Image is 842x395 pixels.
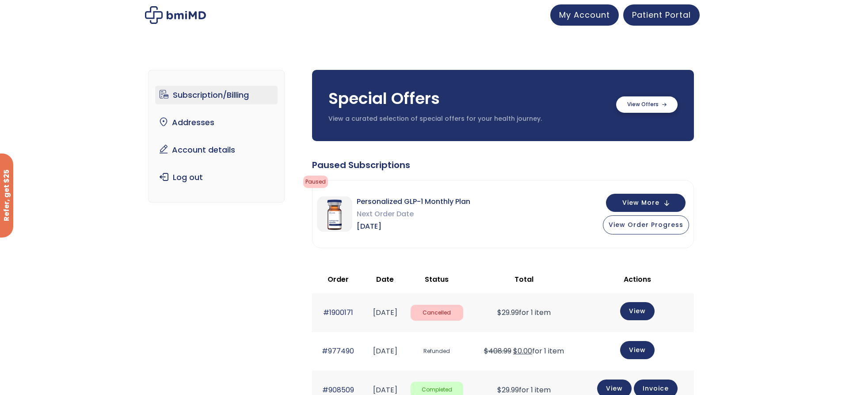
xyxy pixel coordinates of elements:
[373,307,397,318] time: [DATE]
[468,293,580,332] td: for 1 item
[609,220,683,229] span: View Order Progress
[312,159,694,171] div: Paused Subscriptions
[357,220,470,233] span: [DATE]
[497,307,502,318] span: $
[357,196,470,208] span: Personalized GLP-1 Monthly Plan
[497,307,519,318] span: 29.99
[155,86,278,104] a: Subscription/Billing
[550,4,619,26] a: My Account
[603,215,689,234] button: View Order Progress
[411,343,463,360] span: Refunded
[622,200,659,206] span: View More
[632,9,691,20] span: Patient Portal
[513,346,518,356] span: $
[323,307,353,318] a: #1900171
[623,4,700,26] a: Patient Portal
[145,6,206,24] img: My account
[484,346,511,356] del: $408.99
[155,113,278,132] a: Addresses
[155,141,278,159] a: Account details
[373,346,397,356] time: [DATE]
[328,274,349,284] span: Order
[376,274,394,284] span: Date
[468,332,580,371] td: for 1 item
[322,385,354,395] a: #908509
[624,274,651,284] span: Actions
[328,88,607,110] h3: Special Offers
[411,305,463,321] span: Cancelled
[425,274,449,284] span: Status
[357,208,470,220] span: Next Order Date
[303,176,328,188] span: Paused
[620,341,655,359] a: View
[514,274,533,284] span: Total
[328,115,607,123] p: View a curated selection of special offers for your health journey.
[497,385,502,395] span: $
[559,9,610,20] span: My Account
[155,168,278,187] a: Log out
[148,70,285,203] nav: Account pages
[513,346,532,356] span: 0.00
[322,346,354,356] a: #977490
[620,302,655,320] a: View
[497,385,519,395] span: 29.99
[606,194,686,212] button: View More
[373,385,397,395] time: [DATE]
